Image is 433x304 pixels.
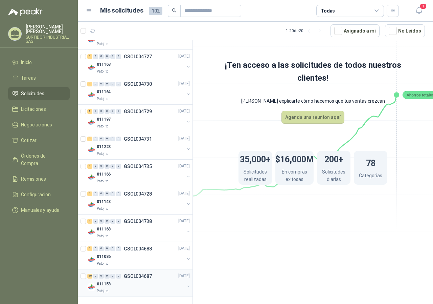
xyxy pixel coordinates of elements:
[21,90,44,97] span: Solicitudes
[99,109,104,114] div: 0
[93,246,98,251] div: 0
[116,274,121,279] div: 0
[99,137,104,141] div: 0
[116,246,121,251] div: 0
[21,74,36,82] span: Tareas
[93,137,98,141] div: 0
[87,135,191,157] a: 2 0 0 0 0 0 GSOL004731[DATE] Company Logo011223Patojito
[105,109,110,114] div: 0
[99,54,104,59] div: 0
[105,274,110,279] div: 0
[413,5,425,17] button: 1
[116,164,121,169] div: 0
[178,245,190,252] p: [DATE]
[124,137,152,141] p: GSOL004731
[87,217,191,239] a: 1 0 0 0 0 0 GSOL004738[DATE] Company Logo011168Patojito
[87,283,95,291] img: Company Logo
[87,91,95,99] img: Company Logo
[97,281,111,287] p: 011158
[87,190,191,211] a: 1 0 0 0 0 0 GSOL004728[DATE] Company Logo011148Patojito
[97,234,108,239] p: Patojito
[124,246,152,251] p: GSOL004688
[99,191,104,196] div: 0
[110,191,115,196] div: 0
[87,82,92,86] div: 1
[116,137,121,141] div: 0
[275,151,314,166] h1: $16,000M
[87,219,92,224] div: 1
[105,164,110,169] div: 0
[100,6,143,16] h1: Mis solicitudes
[21,191,51,198] span: Configuración
[93,109,98,114] div: 0
[99,82,104,86] div: 0
[116,219,121,224] div: 0
[99,164,104,169] div: 0
[97,226,111,232] p: 011168
[110,109,115,114] div: 0
[124,191,152,196] p: GSOL004728
[105,246,110,251] div: 0
[87,245,191,266] a: 1 0 0 0 0 0 GSOL004688[DATE] Company Logo011086Patojito
[87,54,92,59] div: 1
[87,173,95,181] img: Company Logo
[97,124,108,129] p: Patojito
[87,63,95,72] img: Company Logo
[87,146,95,154] img: Company Logo
[99,274,104,279] div: 0
[281,111,344,124] button: Agenda una reunion aquí
[105,219,110,224] div: 0
[21,137,37,144] span: Cotizar
[97,96,108,102] p: Patojito
[97,254,111,260] p: 011086
[105,54,110,59] div: 0
[105,191,110,196] div: 0
[8,149,70,170] a: Órdenes de Compra
[93,219,98,224] div: 0
[93,82,98,86] div: 0
[172,8,177,13] span: search
[97,206,108,211] p: Patojito
[116,54,121,59] div: 0
[87,201,95,209] img: Company Logo
[97,116,111,123] p: 011197
[331,24,380,37] button: Asignado a mi
[87,228,95,236] img: Company Logo
[366,155,375,170] h1: 78
[21,121,52,128] span: Negociaciones
[110,274,115,279] div: 0
[97,171,111,178] p: 011166
[110,137,115,141] div: 0
[8,103,70,116] a: Licitaciones
[105,137,110,141] div: 0
[110,54,115,59] div: 0
[97,261,108,266] p: Patojito
[8,56,70,69] a: Inicio
[275,168,314,185] p: En compras exitosas
[87,80,191,102] a: 1 0 0 0 0 0 GSOL004730[DATE] Company Logo011164Patojito
[178,273,190,279] p: [DATE]
[87,53,191,74] a: 1 0 0 0 0 0 GSOL004727[DATE] Company Logo011163Patojito
[124,164,152,169] p: GSOL004735
[286,25,325,36] div: 1 - 20 de 20
[21,105,46,113] span: Licitaciones
[178,163,190,169] p: [DATE]
[324,151,343,166] h1: 200+
[8,72,70,84] a: Tareas
[97,144,111,150] p: 011223
[93,164,98,169] div: 0
[178,218,190,224] p: [DATE]
[178,190,190,197] p: [DATE]
[21,152,63,167] span: Órdenes de Compra
[97,61,111,68] p: 011163
[110,246,115,251] div: 0
[87,109,92,114] div: 5
[87,162,191,184] a: 1 0 0 0 0 0 GSOL004735[DATE] Company Logo011166Patojito
[110,164,115,169] div: 0
[87,256,95,264] img: Company Logo
[87,272,191,294] a: 28 0 0 0 0 0 GSOL004687[DATE] Company Logo011158Patojito
[317,168,350,185] p: Solicitudes diarias
[21,175,46,183] span: Remisiones
[359,172,382,181] p: Categorias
